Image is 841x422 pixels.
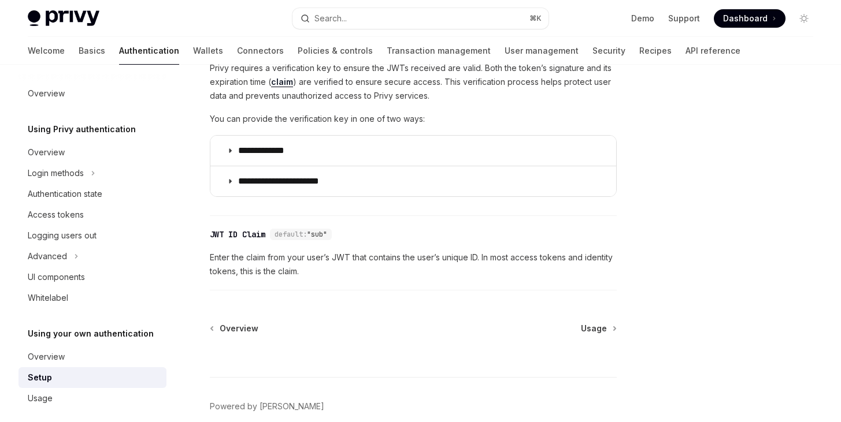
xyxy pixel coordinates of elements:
[271,77,293,87] a: claim
[28,87,65,100] div: Overview
[193,37,223,65] a: Wallets
[505,37,579,65] a: User management
[18,346,166,367] a: Overview
[28,391,53,405] div: Usage
[292,8,548,29] button: Search...⌘K
[28,291,68,305] div: Whitelabel
[18,367,166,388] a: Setup
[298,37,373,65] a: Policies & controls
[28,145,65,159] div: Overview
[28,187,102,201] div: Authentication state
[28,122,136,136] h5: Using Privy authentication
[28,350,65,364] div: Overview
[668,13,700,24] a: Support
[119,37,179,65] a: Authentication
[387,37,491,65] a: Transaction management
[314,12,347,25] div: Search...
[275,230,307,239] span: default:
[28,270,85,284] div: UI components
[18,142,166,163] a: Overview
[28,371,52,384] div: Setup
[210,61,617,103] span: Privy requires a verification key to ensure the JWTs received are valid. Both the token’s signatu...
[28,10,99,27] img: light logo
[210,401,324,412] a: Powered by [PERSON_NAME]
[581,323,607,334] span: Usage
[211,323,258,334] a: Overview
[639,37,672,65] a: Recipes
[686,37,740,65] a: API reference
[28,37,65,65] a: Welcome
[18,388,166,409] a: Usage
[237,37,284,65] a: Connectors
[28,327,154,341] h5: Using your own authentication
[795,9,813,28] button: Toggle dark mode
[220,323,258,334] span: Overview
[18,267,166,287] a: UI components
[28,208,84,222] div: Access tokens
[210,251,617,278] span: Enter the claim from your user’s JWT that contains the user’s unique ID. In most access tokens an...
[592,37,625,65] a: Security
[18,83,166,104] a: Overview
[18,184,166,204] a: Authentication state
[28,249,67,263] div: Advanced
[714,9,786,28] a: Dashboard
[18,287,166,308] a: Whitelabel
[28,229,97,242] div: Logging users out
[581,323,616,334] a: Usage
[210,229,265,240] div: JWT ID Claim
[18,204,166,225] a: Access tokens
[210,112,617,126] span: You can provide the verification key in one of two ways:
[529,14,542,23] span: ⌘ K
[79,37,105,65] a: Basics
[631,13,654,24] a: Demo
[18,225,166,246] a: Logging users out
[28,166,84,180] div: Login methods
[307,230,327,239] span: "sub"
[723,13,768,24] span: Dashboard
